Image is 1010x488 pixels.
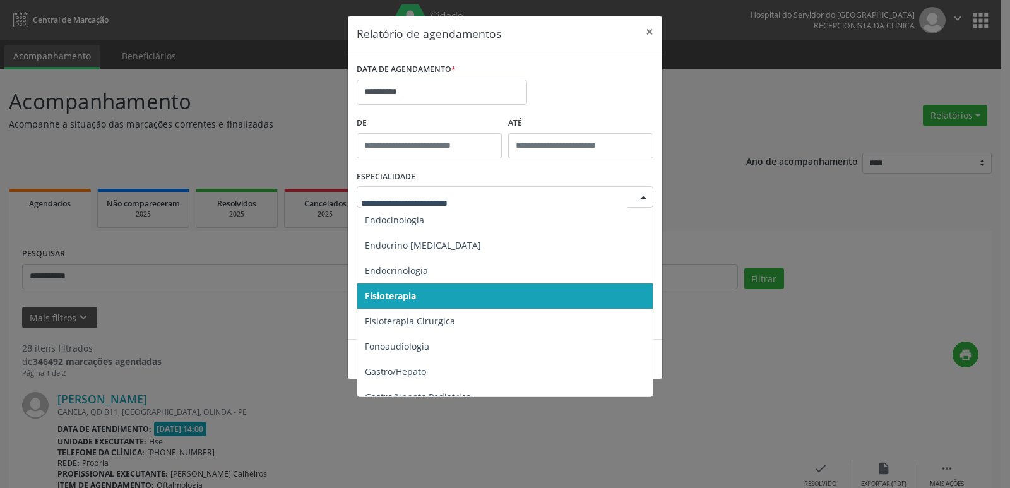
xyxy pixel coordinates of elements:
label: De [357,114,502,133]
span: Fonoaudiologia [365,340,429,352]
label: DATA DE AGENDAMENTO [357,60,456,80]
span: Fisioterapia [365,290,416,302]
span: Endocinologia [365,214,424,226]
label: ATÉ [508,114,653,133]
span: Endocrinologia [365,265,428,277]
button: Close [637,16,662,47]
span: Gastro/Hepato Pediatrico [365,391,471,403]
span: Fisioterapia Cirurgica [365,315,455,327]
h5: Relatório de agendamentos [357,25,501,42]
label: ESPECIALIDADE [357,167,415,187]
span: Gastro/Hepato [365,366,426,378]
span: Endocrino [MEDICAL_DATA] [365,239,481,251]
